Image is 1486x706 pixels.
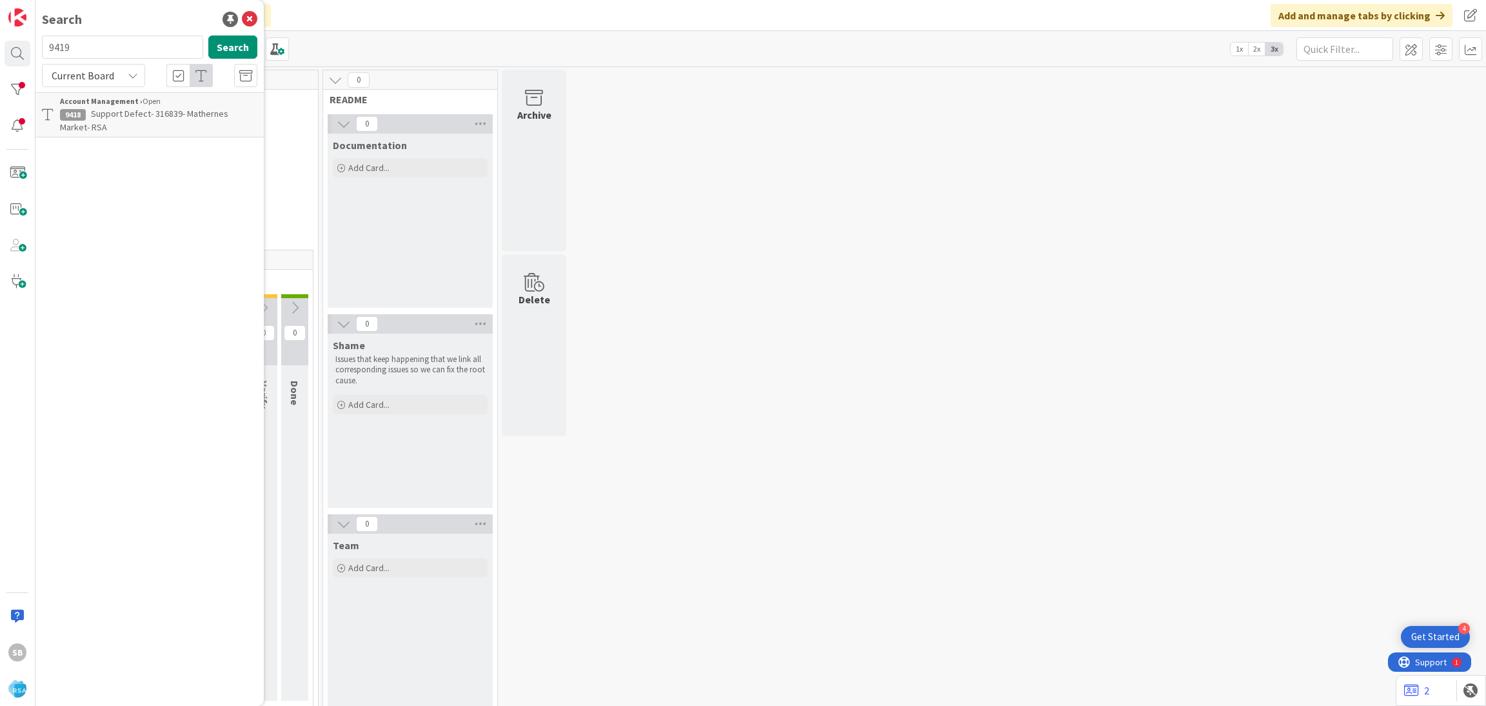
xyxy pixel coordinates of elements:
div: Open [60,96,257,107]
span: 0 [348,72,370,88]
span: Support [27,2,59,17]
span: Done [288,381,301,405]
span: 0 [356,516,378,532]
input: Quick Filter... [1296,37,1393,61]
span: Add Card... [348,162,390,174]
div: Delete [519,292,550,307]
span: Add Card... [348,562,390,574]
span: 0 [284,325,306,341]
a: 2 [1404,683,1429,698]
span: Documentation [333,139,407,152]
span: 0 [356,316,378,332]
span: Team [333,539,359,552]
span: Verify [257,381,270,408]
span: Shame [333,339,365,352]
div: Add and manage tabs by clicking [1271,4,1452,27]
a: Account Management ›Open9418Support Defect- 316839- Mathernes Market- RSA [35,92,264,137]
b: Account Management › [60,96,143,106]
span: Support Defect- 316839- Mathernes Market- RSA [60,108,228,133]
span: Current Board [52,69,114,82]
img: Visit kanbanzone.com [8,8,26,26]
input: Search for title... [42,35,203,59]
span: 0 [356,116,378,132]
span: 3x [1265,43,1283,55]
div: Search [42,10,82,29]
span: 1x [1231,43,1248,55]
div: 9418 [60,109,86,121]
button: Search [208,35,257,59]
span: Add Card... [348,399,390,410]
p: Issues that keep happening that we link all corresponding issues so we can fix the root cause. [335,354,485,386]
div: Open Get Started checklist, remaining modules: 4 [1401,626,1470,648]
span: 2x [1248,43,1265,55]
span: README [330,93,481,106]
span: 0 [253,325,275,341]
img: avatar [8,680,26,698]
div: Archive [517,107,551,123]
div: 1 [67,5,70,15]
div: 4 [1458,623,1470,634]
div: Get Started [1411,630,1460,643]
div: SB [8,643,26,661]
